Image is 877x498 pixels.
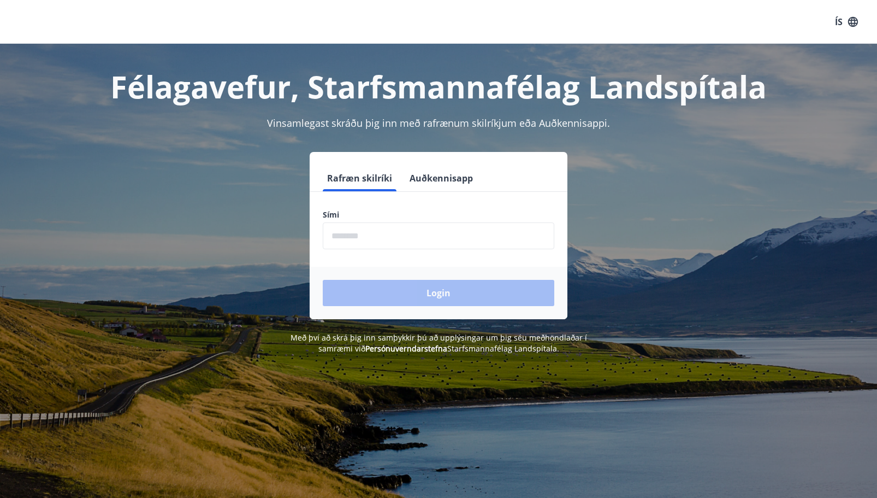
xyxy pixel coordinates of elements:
[323,209,554,220] label: Sími
[405,165,477,191] button: Auðkennisapp
[291,332,587,354] span: Með því að skrá þig inn samþykkir þú að upplýsingar um þig séu meðhöndlaðar í samræmi við Starfsm...
[829,12,864,32] button: ÍS
[365,343,447,354] a: Persónuverndarstefna
[58,66,819,107] h1: Félagavefur, Starfsmannafélag Landspítala
[323,165,396,191] button: Rafræn skilríki
[267,116,610,130] span: Vinsamlegast skráðu þig inn með rafrænum skilríkjum eða Auðkennisappi.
